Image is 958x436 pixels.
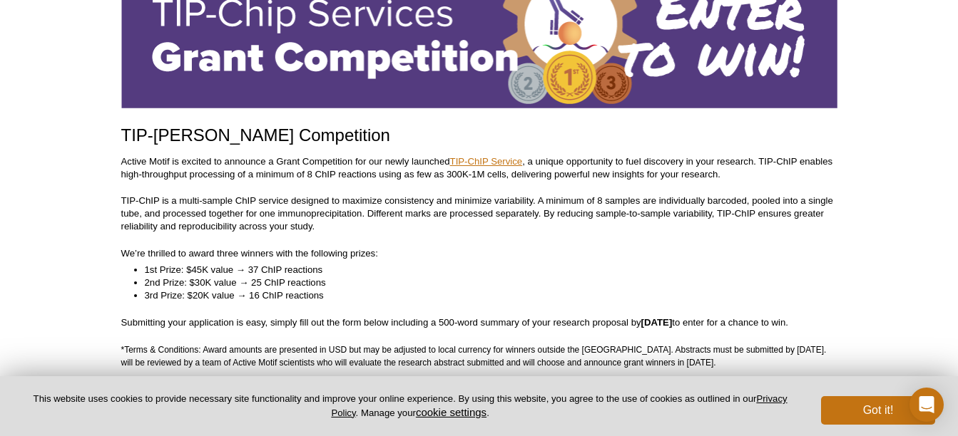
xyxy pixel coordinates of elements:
li: 2nd Prize: $30K value → 25 ChIP reactions [145,276,823,289]
a: Privacy Policy [331,393,787,417]
p: Submitting your application is easy, simply fill out the form below including a 500-word summary ... [121,316,837,329]
p: TIP-ChIP is a multi-sample ChIP service designed to maximize consistency and minimize variability... [121,194,837,233]
p: *Terms & Conditions: Award amounts are presented in USD but may be adjusted to local currency for... [121,343,837,369]
div: Open Intercom Messenger [909,388,944,422]
li: 1st Prize: $45K value → 37 ChIP reactions [145,264,823,276]
a: TIP-ChIP Service [450,156,523,167]
button: Got it! [821,396,935,425]
p: Active Motif is excited to announce a Grant Competition for our newly launched , a unique opportu... [121,155,837,181]
strong: [DATE] [641,317,673,328]
h1: TIP-[PERSON_NAME] Competition [121,126,837,147]
p: This website uses cookies to provide necessary site functionality and improve your online experie... [23,393,798,420]
button: cookie settings [416,406,486,418]
p: We’re thrilled to award three winners with the following prizes: [121,247,837,260]
li: 3rd Prize: $20K value → 16 ChIP reactions [145,289,823,302]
